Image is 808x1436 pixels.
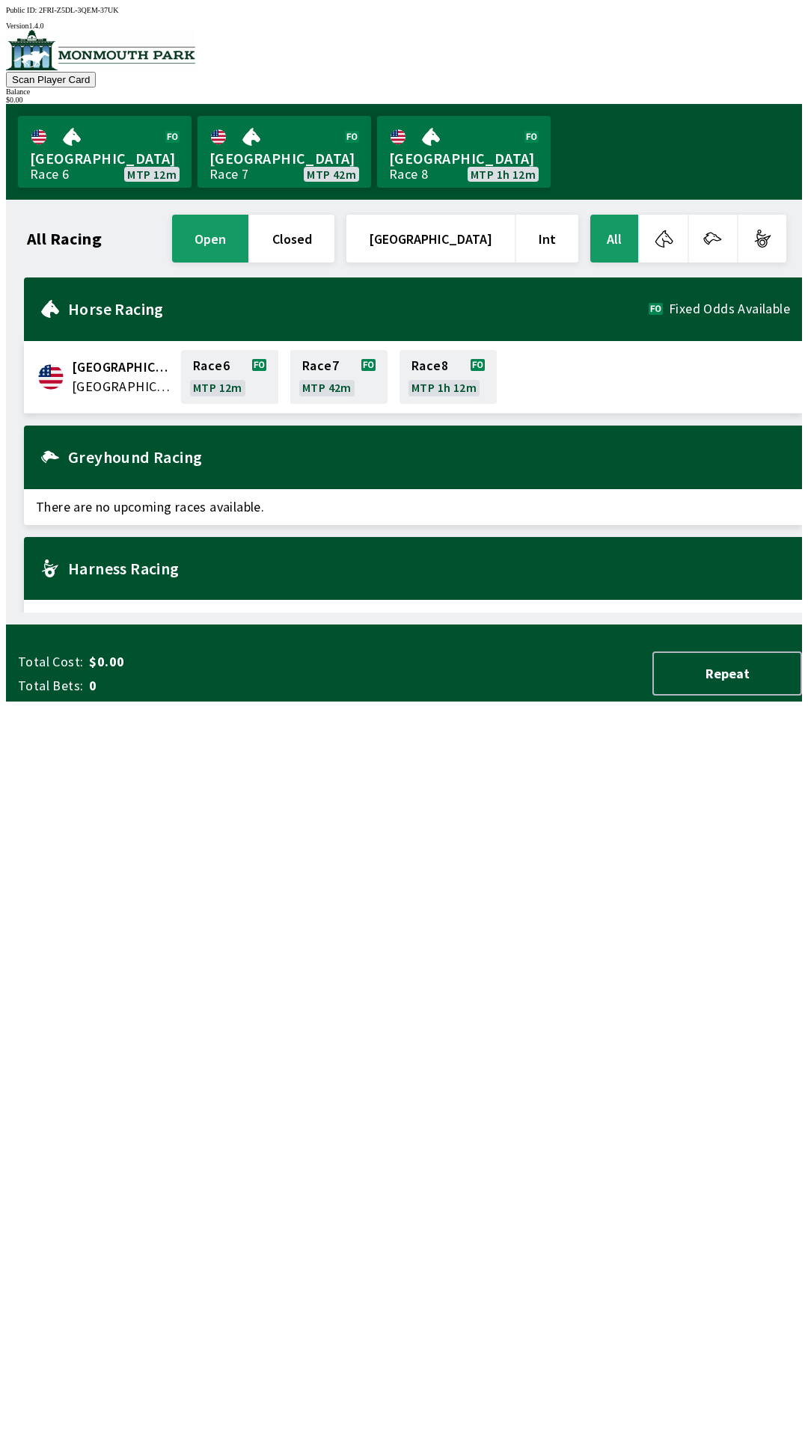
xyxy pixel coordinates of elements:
[666,665,789,682] span: Repeat
[302,360,339,372] span: Race 7
[307,168,356,180] span: MTP 42m
[72,358,172,377] span: Canterbury Park
[209,168,248,180] div: Race 7
[389,168,428,180] div: Race 8
[24,489,802,525] span: There are no upcoming races available.
[198,116,371,188] a: [GEOGRAPHIC_DATA]Race 7MTP 42m
[6,22,802,30] div: Version 1.4.0
[669,303,790,315] span: Fixed Odds Available
[377,116,551,188] a: [GEOGRAPHIC_DATA]Race 8MTP 1h 12m
[389,149,539,168] span: [GEOGRAPHIC_DATA]
[24,600,802,636] span: There are no upcoming races available.
[18,116,192,188] a: [GEOGRAPHIC_DATA]Race 6MTP 12m
[72,377,172,396] span: United States
[18,677,83,695] span: Total Bets:
[39,6,119,14] span: 2FRI-Z5DL-3QEM-37UK
[30,149,180,168] span: [GEOGRAPHIC_DATA]
[516,215,578,263] button: Int
[411,360,448,372] span: Race 8
[181,350,278,404] a: Race6MTP 12m
[30,168,69,180] div: Race 6
[6,72,96,88] button: Scan Player Card
[346,215,515,263] button: [GEOGRAPHIC_DATA]
[6,96,802,104] div: $ 0.00
[127,168,177,180] span: MTP 12m
[590,215,638,263] button: All
[193,381,242,393] span: MTP 12m
[411,381,477,393] span: MTP 1h 12m
[6,6,802,14] div: Public ID:
[652,651,802,696] button: Repeat
[471,168,536,180] span: MTP 1h 12m
[193,360,230,372] span: Race 6
[27,233,102,245] h1: All Racing
[6,30,195,70] img: venue logo
[302,381,352,393] span: MTP 42m
[400,350,497,404] a: Race8MTP 1h 12m
[89,677,325,695] span: 0
[172,215,248,263] button: open
[68,303,649,315] h2: Horse Racing
[250,215,334,263] button: closed
[290,350,388,404] a: Race7MTP 42m
[68,562,790,574] h2: Harness Racing
[18,653,83,671] span: Total Cost:
[68,451,790,463] h2: Greyhound Racing
[89,653,325,671] span: $0.00
[6,88,802,96] div: Balance
[209,149,359,168] span: [GEOGRAPHIC_DATA]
